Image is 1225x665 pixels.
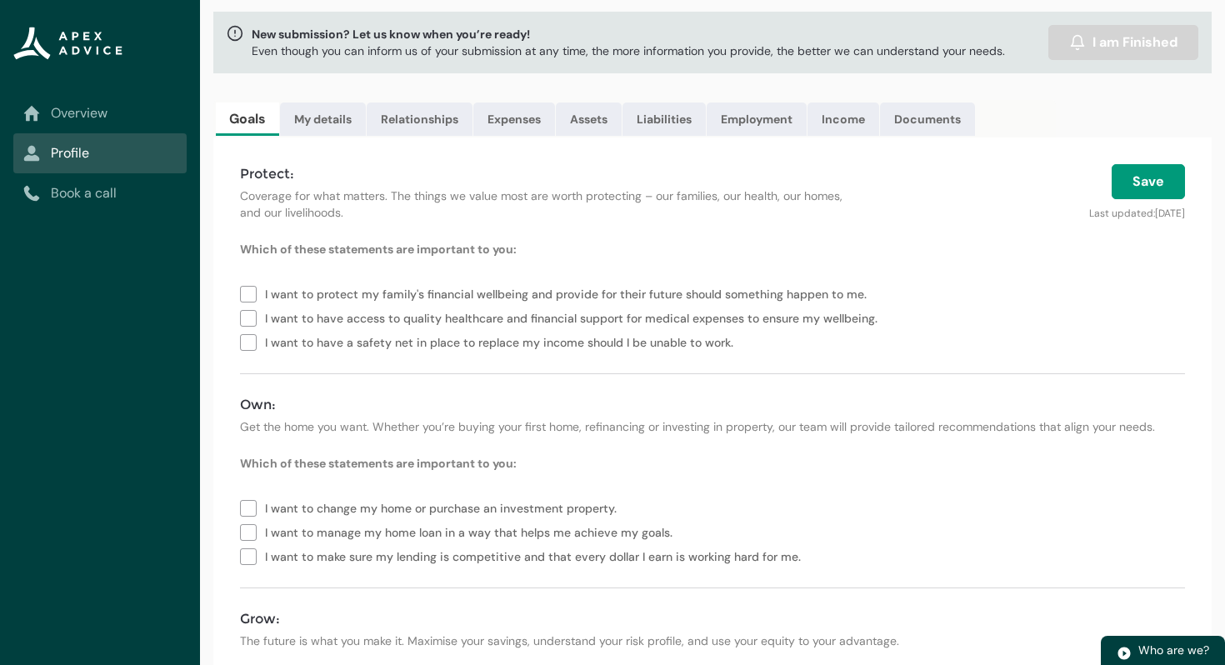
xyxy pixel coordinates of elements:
p: The future is what you make it. Maximise your savings, understand your risk profile, and use your... [240,632,1185,649]
a: Relationships [367,102,472,136]
lightning-formatted-date-time: [DATE] [1155,207,1185,220]
a: Employment [707,102,807,136]
a: Book a call [23,183,177,203]
a: Income [807,102,879,136]
h4: Own: [240,395,1185,415]
img: play.svg [1117,646,1132,661]
h4: Protect: [240,164,863,184]
a: Overview [23,103,177,123]
span: I want to have a safety net in place to replace my income should I be unable to work. [265,329,740,353]
img: Apex Advice Group [13,27,122,60]
img: alarm.svg [1069,34,1086,51]
h4: Grow: [240,609,1185,629]
span: Who are we? [1138,642,1209,657]
p: Even though you can inform us of your submission at any time, the more information you provide, t... [252,42,1005,59]
a: Expenses [473,102,555,136]
a: Liabilities [622,102,706,136]
a: Documents [880,102,975,136]
p: Which of these statements are important to you: [240,455,1185,472]
span: I want to change my home or purchase an investment property. [265,495,623,519]
span: I want to protect my family's financial wellbeing and provide for their future should something h... [265,281,873,305]
span: I want to make sure my lending is competitive and that every dollar I earn is working hard for me. [265,543,807,567]
button: Save [1112,164,1185,199]
span: I want to manage my home loan in a way that helps me achieve my goals. [265,519,679,543]
a: My details [280,102,366,136]
span: I want to have access to quality healthcare and financial support for medical expenses to ensure ... [265,305,884,329]
p: Which of these statements are important to you: [240,241,1185,257]
button: I am Finished [1048,25,1198,60]
a: Assets [556,102,622,136]
p: Coverage for what matters. The things we value most are worth protecting – our families, our heal... [240,187,863,221]
span: I am Finished [1092,32,1177,52]
span: New submission? Let us know when you’re ready! [252,26,1005,42]
nav: Sub page [13,93,187,213]
p: Get the home you want. Whether you’re buying your first home, refinancing or investing in propert... [240,418,1185,435]
a: Profile [23,143,177,163]
p: Last updated: [883,199,1185,221]
a: Goals [216,102,279,136]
